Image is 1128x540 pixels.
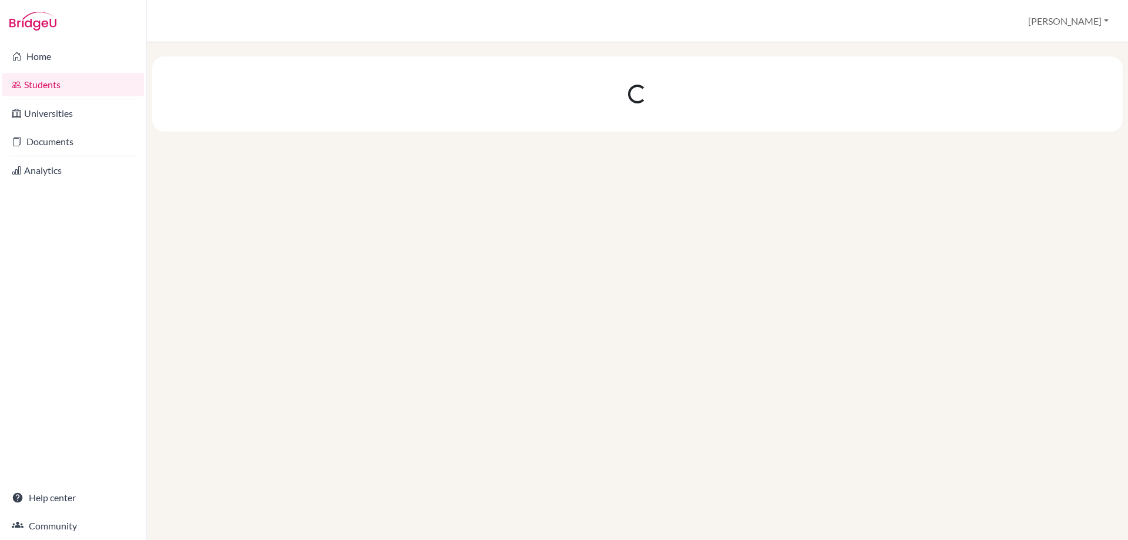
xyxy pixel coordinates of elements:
img: Bridge-U [9,12,56,31]
a: Home [2,45,144,68]
a: Analytics [2,159,144,182]
a: Help center [2,486,144,509]
a: Universities [2,102,144,125]
a: Community [2,514,144,538]
button: [PERSON_NAME] [1023,10,1114,32]
a: Students [2,73,144,96]
a: Documents [2,130,144,153]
